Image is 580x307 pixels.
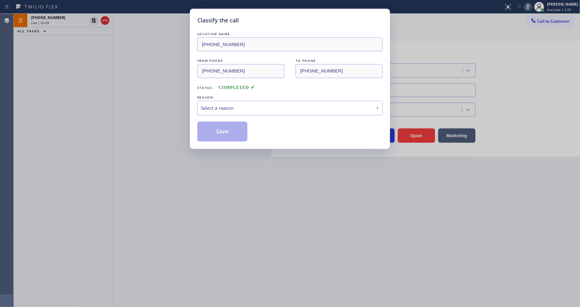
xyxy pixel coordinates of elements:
div: Select a reason [201,105,379,112]
input: To phone [296,64,383,78]
div: TO PHONE [296,58,383,64]
span: COMPLETED [219,85,255,90]
div: FROM PHONE [197,58,284,64]
span: Status: [197,86,214,90]
button: Save [197,122,247,142]
div: LOCATION NAME [197,31,383,37]
input: From phone [197,64,284,78]
h5: Classify the call [197,16,239,25]
div: REASON: [197,94,383,101]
